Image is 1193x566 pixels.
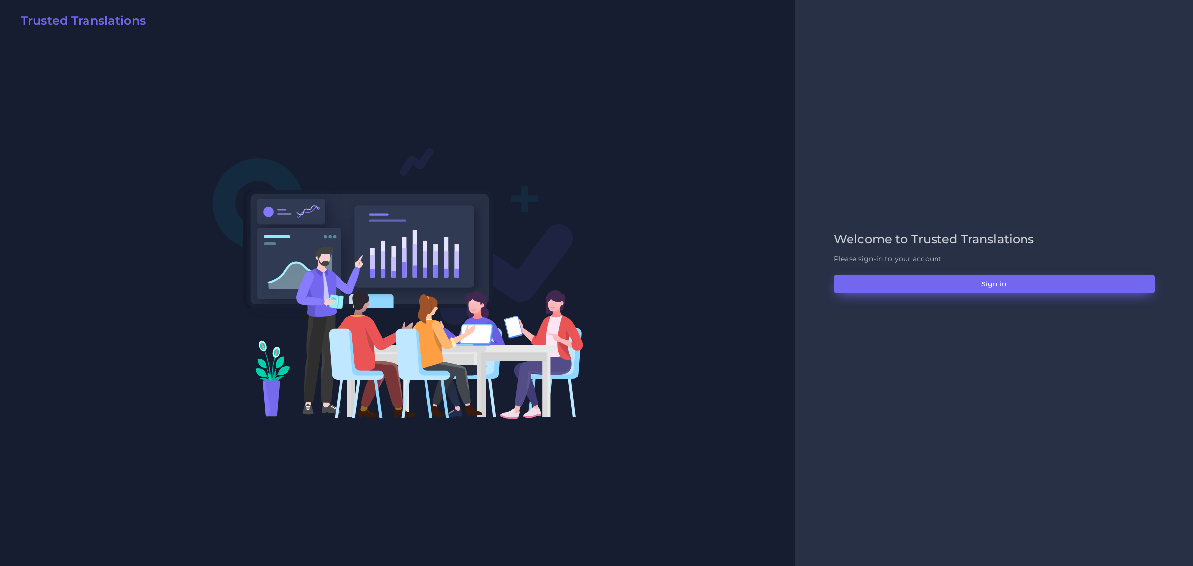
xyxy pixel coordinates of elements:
h2: Trusted Translations [21,14,146,28]
h2: Welcome to Trusted Translations [834,232,1155,247]
a: Trusted Translations [14,14,146,32]
button: Sign in [834,275,1155,293]
p: Please sign-in to your account [834,254,1155,264]
img: Login V2 [212,147,584,419]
